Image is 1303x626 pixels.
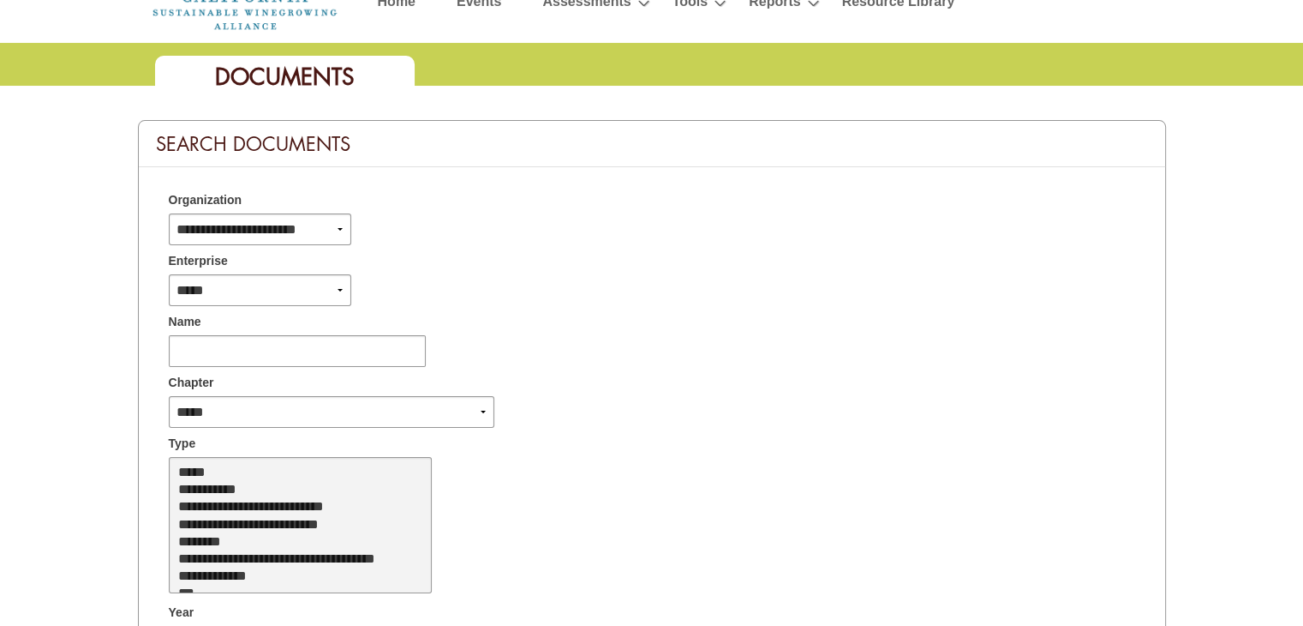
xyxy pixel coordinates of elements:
span: Chapter [169,374,214,392]
span: Type [169,435,196,453]
span: Year [169,604,194,622]
span: Organization [169,191,242,209]
span: Name [169,313,201,331]
span: Documents [215,62,355,92]
span: Enterprise [169,252,228,270]
div: Search Documents [139,121,1165,167]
